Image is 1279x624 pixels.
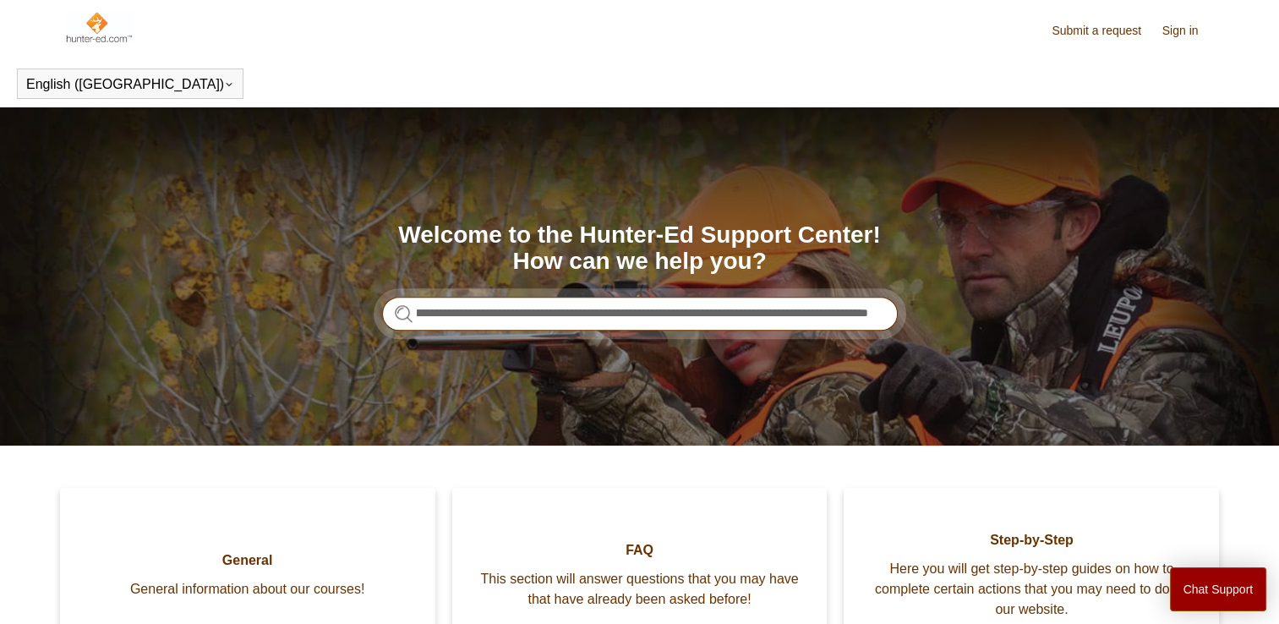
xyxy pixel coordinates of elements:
span: General [85,550,410,571]
button: Chat Support [1170,567,1267,611]
button: English ([GEOGRAPHIC_DATA]) [26,77,234,92]
a: Submit a request [1052,22,1158,40]
span: General information about our courses! [85,579,410,599]
img: Hunter-Ed Help Center home page [64,10,133,44]
span: Here you will get step-by-step guides on how to complete certain actions that you may need to do ... [869,559,1194,620]
span: Step-by-Step [869,530,1194,550]
span: FAQ [478,540,802,561]
a: Sign in [1162,22,1216,40]
h1: Welcome to the Hunter-Ed Support Center! How can we help you? [382,222,898,275]
span: This section will answer questions that you may have that have already been asked before! [478,569,802,610]
input: Search [382,297,898,331]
